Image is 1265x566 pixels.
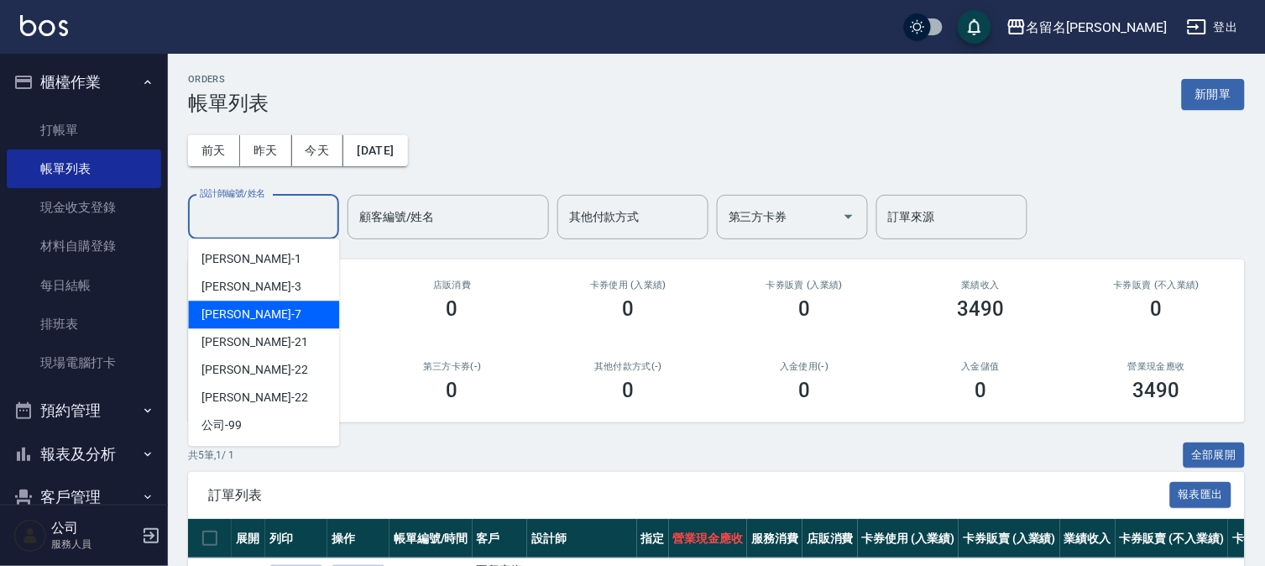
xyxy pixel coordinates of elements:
[858,519,959,558] th: 卡券使用 (入業績)
[1133,379,1180,402] h3: 3490
[1027,17,1167,38] div: 名留名[PERSON_NAME]
[473,519,528,558] th: 客戶
[201,389,307,406] span: [PERSON_NAME] -22
[232,519,265,558] th: 展開
[736,361,872,372] h2: 入金使用(-)
[1116,519,1228,558] th: 卡券販賣 (不入業績)
[669,519,748,558] th: 營業現金應收
[7,389,161,432] button: 預約管理
[327,519,389,558] th: 操作
[798,379,810,402] h3: 0
[7,111,161,149] a: 打帳單
[389,519,473,558] th: 帳單編號/時間
[201,417,242,434] span: 公司 -99
[7,188,161,227] a: 現金收支登錄
[51,520,137,537] h5: 公司
[7,266,161,305] a: 每日結帳
[637,519,669,558] th: 指定
[201,333,307,351] span: [PERSON_NAME] -21
[958,10,991,44] button: save
[384,280,520,291] h2: 店販消費
[957,297,1004,321] h3: 3490
[188,448,234,463] p: 共 5 筆, 1 / 1
[561,361,697,372] h2: 其他付款方式(-)
[1180,12,1245,43] button: 登出
[13,519,47,553] img: Person
[1000,10,1174,45] button: 名留名[PERSON_NAME]
[7,227,161,265] a: 材料自購登錄
[7,475,161,519] button: 客戶管理
[7,432,161,476] button: 報表及分析
[959,519,1060,558] th: 卡券販賣 (入業績)
[912,361,1048,372] h2: 入金儲值
[20,15,68,36] img: Logo
[7,305,161,343] a: 排班表
[527,519,636,558] th: 設計師
[7,149,161,188] a: 帳單列表
[802,519,858,558] th: 店販消費
[240,135,292,166] button: 昨天
[912,280,1048,291] h2: 業績收入
[835,203,862,230] button: Open
[1184,443,1246,469] button: 全部展開
[1151,297,1163,321] h3: 0
[1170,486,1232,502] a: 報表匯出
[1182,86,1245,102] a: 新開單
[265,519,327,558] th: 列印
[201,250,301,268] span: [PERSON_NAME] -1
[188,135,240,166] button: 前天
[51,537,137,552] p: 服務人員
[201,361,307,379] span: [PERSON_NAME] -22
[447,297,458,321] h3: 0
[798,297,810,321] h3: 0
[201,306,301,323] span: [PERSON_NAME] -7
[1089,361,1225,372] h2: 營業現金應收
[623,297,635,321] h3: 0
[747,519,802,558] th: 服務消費
[7,60,161,104] button: 櫃檯作業
[561,280,697,291] h2: 卡券使用 (入業績)
[200,187,265,200] label: 設計師編號/姓名
[188,74,269,85] h2: ORDERS
[384,361,520,372] h2: 第三方卡券(-)
[1089,280,1225,291] h2: 卡券販賣 (不入業績)
[623,379,635,402] h3: 0
[188,92,269,115] h3: 帳單列表
[975,379,986,402] h3: 0
[447,379,458,402] h3: 0
[1060,519,1116,558] th: 業績收入
[201,278,301,296] span: [PERSON_NAME] -3
[1170,482,1232,508] button: 報表匯出
[736,280,872,291] h2: 卡券販賣 (入業績)
[208,487,1170,504] span: 訂單列表
[343,135,407,166] button: [DATE]
[292,135,344,166] button: 今天
[1182,79,1245,110] button: 新開單
[7,343,161,382] a: 現場電腦打卡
